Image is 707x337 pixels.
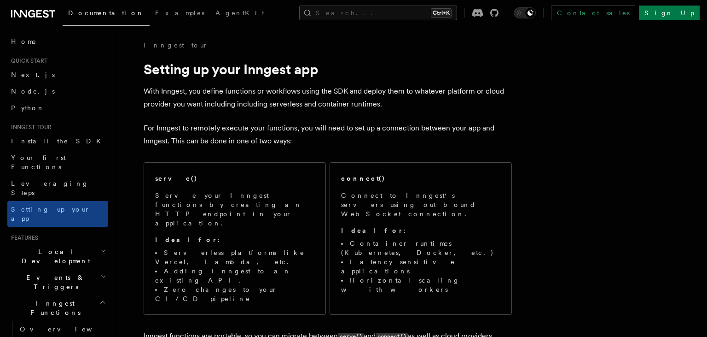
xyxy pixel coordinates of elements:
[341,276,500,294] li: Horizontal scaling with workers
[11,180,89,196] span: Leveraging Steps
[11,37,37,46] span: Home
[7,273,100,291] span: Events & Triggers
[7,124,52,131] span: Inngest tour
[7,299,99,317] span: Inngest Functions
[551,6,635,20] a: Contact sales
[155,236,218,243] strong: Ideal for
[7,247,100,266] span: Local Development
[144,85,512,111] p: With Inngest, you define functions or workflows using the SDK and deploy them to whatever platfor...
[155,235,314,244] p: :
[341,239,500,257] li: Container runtimes (Kubernetes, Docker, etc.)
[155,9,204,17] span: Examples
[514,7,536,18] button: Toggle dark mode
[7,234,38,242] span: Features
[7,243,108,269] button: Local Development
[341,257,500,276] li: Latency sensitive applications
[7,100,108,116] a: Python
[11,104,45,112] span: Python
[144,122,512,148] p: For Inngest to remotely execute your functions, you will need to set up a connection between your...
[11,154,66,171] span: Your first Functions
[341,227,404,234] strong: Ideal for
[7,33,108,50] a: Home
[7,201,108,227] a: Setting up your app
[341,174,385,183] h2: connect()
[150,3,210,25] a: Examples
[7,66,108,83] a: Next.js
[341,226,500,235] p: :
[7,149,108,175] a: Your first Functions
[155,174,197,183] h2: serve()
[63,3,150,26] a: Documentation
[144,41,208,50] a: Inngest tour
[155,266,314,285] li: Adding Inngest to an existing API.
[299,6,457,20] button: Search...Ctrl+K
[7,295,108,321] button: Inngest Functions
[20,325,115,333] span: Overview
[144,162,326,315] a: serve()Serve your Inngest functions by creating an HTTP endpoint in your application.Ideal for:Se...
[330,162,512,315] a: connect()Connect to Inngest's servers using out-bound WebSocket connection.Ideal for:Container ru...
[11,137,106,145] span: Install the SDK
[7,269,108,295] button: Events & Triggers
[7,83,108,100] a: Node.js
[341,191,500,219] p: Connect to Inngest's servers using out-bound WebSocket connection.
[7,133,108,149] a: Install the SDK
[7,57,47,65] span: Quick start
[639,6,700,20] a: Sign Up
[11,88,55,95] span: Node.js
[7,175,108,201] a: Leveraging Steps
[144,61,512,77] h1: Setting up your Inngest app
[11,71,55,78] span: Next.js
[210,3,270,25] a: AgentKit
[11,206,90,222] span: Setting up your app
[155,248,314,266] li: Serverless platforms like Vercel, Lambda, etc.
[155,285,314,303] li: Zero changes to your CI/CD pipeline
[68,9,144,17] span: Documentation
[431,8,452,18] kbd: Ctrl+K
[215,9,264,17] span: AgentKit
[155,191,314,228] p: Serve your Inngest functions by creating an HTTP endpoint in your application.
